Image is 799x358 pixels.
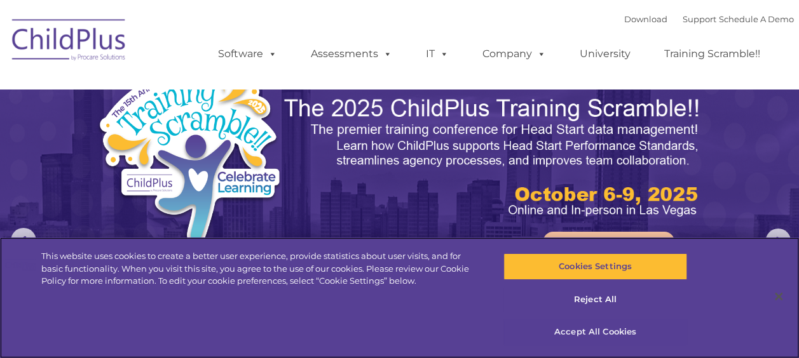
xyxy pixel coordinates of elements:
[503,286,687,313] button: Reject All
[503,319,687,345] button: Accept All Cookies
[470,41,559,67] a: Company
[719,14,794,24] a: Schedule A Demo
[205,41,290,67] a: Software
[177,84,215,93] span: Last name
[177,136,231,145] span: Phone number
[543,232,674,267] a: Learn More
[41,250,479,288] div: This website uses cookies to create a better user experience, provide statistics about user visit...
[765,282,793,310] button: Close
[652,41,773,67] a: Training Scramble!!
[624,14,794,24] font: |
[683,14,716,24] a: Support
[6,10,133,74] img: ChildPlus by Procare Solutions
[503,253,687,280] button: Cookies Settings
[298,41,405,67] a: Assessments
[624,14,667,24] a: Download
[413,41,461,67] a: IT
[567,41,643,67] a: University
